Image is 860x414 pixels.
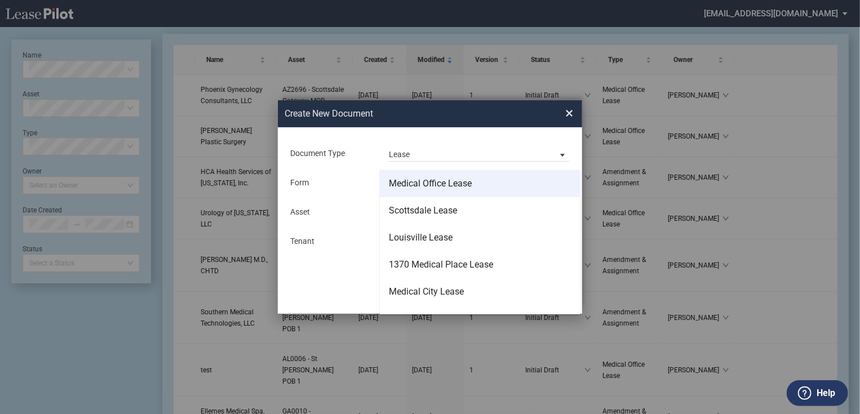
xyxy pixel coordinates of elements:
[389,232,453,244] div: Louisville Lease
[389,204,457,217] div: Scottsdale Lease
[817,386,835,400] label: Help
[389,313,432,325] div: HCA Lease
[389,259,493,271] div: 1370 Medical Place Lease
[389,177,472,190] div: Medical Office Lease
[389,286,464,298] div: Medical City Lease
